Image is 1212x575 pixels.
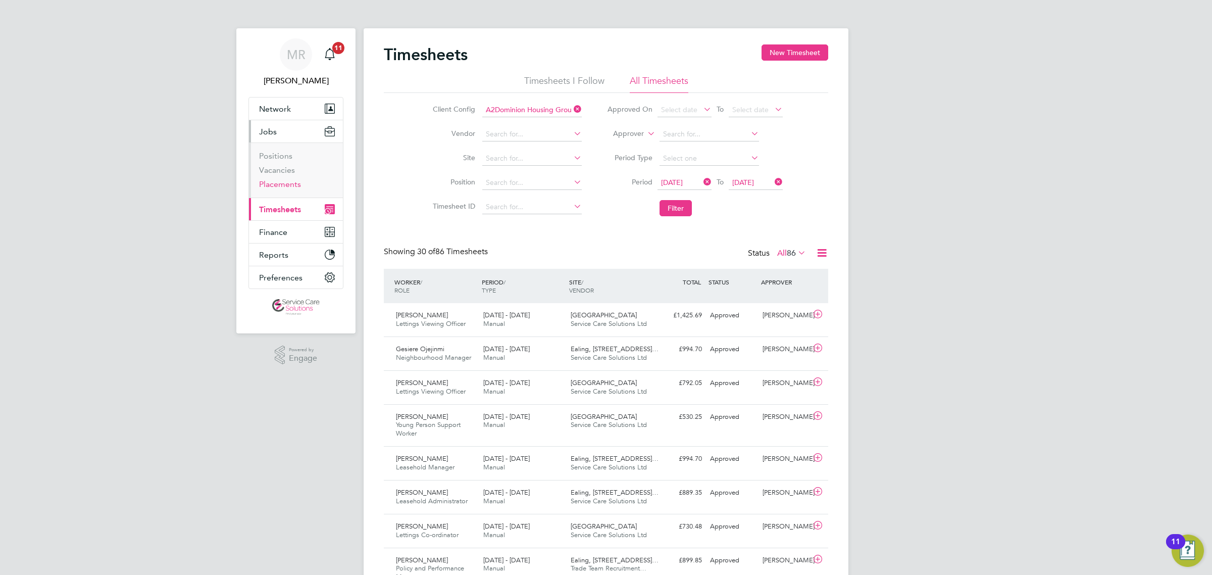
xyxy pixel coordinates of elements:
[259,104,291,114] span: Network
[759,409,811,425] div: [PERSON_NAME]
[259,205,301,214] span: Timesheets
[483,319,505,328] span: Manual
[483,420,505,429] span: Manual
[748,247,808,261] div: Status
[430,153,475,162] label: Site
[759,375,811,392] div: [PERSON_NAME]
[653,307,706,324] div: £1,425.69
[567,273,654,299] div: SITE
[320,38,340,71] a: 11
[248,38,343,87] a: MR[PERSON_NAME]
[259,250,288,260] span: Reports
[706,518,759,535] div: Approved
[249,120,343,142] button: Jobs
[483,488,530,497] span: [DATE] - [DATE]
[683,278,701,286] span: TOTAL
[571,311,637,319] span: [GEOGRAPHIC_DATA]
[483,353,505,362] span: Manual
[483,463,505,471] span: Manual
[571,522,637,531] span: [GEOGRAPHIC_DATA]
[332,42,344,54] span: 11
[482,286,496,294] span: TYPE
[571,463,647,471] span: Service Care Solutions Ltd
[598,129,644,139] label: Approver
[503,278,506,286] span: /
[275,346,318,365] a: Powered byEngage
[396,556,448,564] span: [PERSON_NAME]
[660,200,692,216] button: Filter
[524,75,604,93] li: Timesheets I Follow
[396,454,448,463] span: [PERSON_NAME]
[581,278,583,286] span: /
[482,200,582,214] input: Search for...
[1171,542,1180,555] div: 11
[392,273,479,299] div: WORKER
[571,420,647,429] span: Service Care Solutions Ltd
[483,556,530,564] span: [DATE] - [DATE]
[571,454,659,463] span: Ealing, [STREET_ADDRESS]…
[417,247,488,257] span: 86 Timesheets
[396,420,461,438] span: Young Person Support Worker
[249,142,343,198] div: Jobs
[483,387,505,396] span: Manual
[248,75,343,87] span: Matt Robson
[483,522,530,531] span: [DATE] - [DATE]
[259,227,287,237] span: Finance
[706,451,759,467] div: Approved
[420,278,422,286] span: /
[396,488,448,497] span: [PERSON_NAME]
[759,341,811,358] div: [PERSON_NAME]
[653,409,706,425] div: £530.25
[571,319,647,328] span: Service Care Solutions Ltd
[571,345,659,353] span: Ealing, [STREET_ADDRESS]…
[571,488,659,497] span: Ealing, [STREET_ADDRESS]…
[430,129,475,138] label: Vendor
[706,409,759,425] div: Approved
[396,345,444,353] span: Gesiere Ojejinmi
[660,152,759,166] input: Select one
[653,341,706,358] div: £994.70
[249,98,343,120] button: Network
[396,522,448,531] span: [PERSON_NAME]
[384,247,490,257] div: Showing
[483,311,530,319] span: [DATE] - [DATE]
[714,103,727,116] span: To
[482,103,582,117] input: Search for...
[571,412,637,421] span: [GEOGRAPHIC_DATA]
[759,485,811,501] div: [PERSON_NAME]
[396,319,466,328] span: Lettings Viewing Officer
[607,105,652,114] label: Approved On
[482,176,582,190] input: Search for...
[483,564,505,572] span: Manual
[661,105,697,114] span: Select date
[483,412,530,421] span: [DATE] - [DATE]
[706,307,759,324] div: Approved
[430,105,475,114] label: Client Config
[394,286,410,294] span: ROLE
[732,178,754,187] span: [DATE]
[396,353,471,362] span: Neighbourhood Manager
[249,266,343,289] button: Preferences
[653,518,706,535] div: £730.48
[759,273,811,291] div: APPROVER
[759,518,811,535] div: [PERSON_NAME]
[571,353,647,362] span: Service Care Solutions Ltd
[661,178,683,187] span: [DATE]
[289,346,317,354] span: Powered by
[571,497,647,505] span: Service Care Solutions Ltd
[396,311,448,319] span: [PERSON_NAME]
[396,497,468,505] span: Leasehold Administrator
[732,105,769,114] span: Select date
[479,273,567,299] div: PERIOD
[430,177,475,186] label: Position
[259,151,292,161] a: Positions
[571,556,659,564] span: Ealing, [STREET_ADDRESS]…
[571,387,647,396] span: Service Care Solutions Ltd
[287,48,306,61] span: MR
[417,247,435,257] span: 30 of
[236,28,356,333] nav: Main navigation
[289,354,317,363] span: Engage
[259,127,277,136] span: Jobs
[430,202,475,211] label: Timesheet ID
[483,345,530,353] span: [DATE] - [DATE]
